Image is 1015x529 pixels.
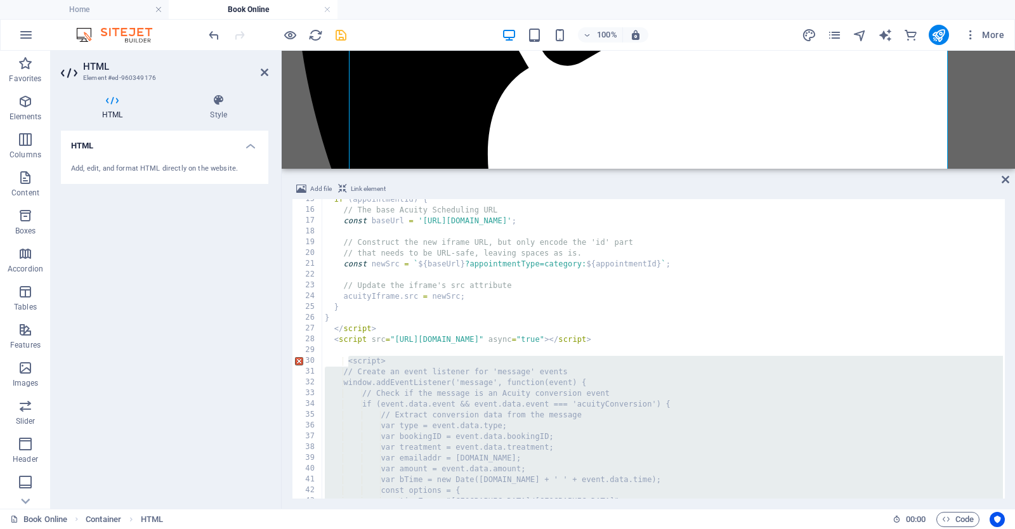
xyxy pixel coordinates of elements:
[16,416,36,426] p: Slider
[292,410,323,421] div: 35
[853,27,868,42] button: navigator
[802,27,817,42] button: design
[292,485,323,496] div: 42
[292,442,323,453] div: 38
[141,512,163,527] span: Click to select. Double-click to edit
[931,28,946,42] i: Publish
[61,94,169,121] h4: HTML
[292,291,323,302] div: 24
[292,453,323,464] div: 39
[294,181,334,197] button: Add file
[936,512,979,527] button: Code
[903,27,919,42] button: commerce
[893,512,926,527] h6: Session time
[292,205,323,216] div: 16
[292,323,323,334] div: 27
[630,29,641,41] i: On resize automatically adjust zoom level to fit chosen device.
[9,74,41,84] p: Favorites
[71,164,258,174] div: Add, edit, and format HTML directly on the website.
[292,474,323,485] div: 41
[959,25,1009,45] button: More
[207,28,221,42] i: Undo: Change HTML (Ctrl+Z)
[827,27,842,42] button: pages
[308,28,323,42] i: Reload page
[292,421,323,431] div: 36
[11,188,39,198] p: Content
[292,367,323,377] div: 31
[13,378,39,388] p: Images
[73,27,168,42] img: Editor Logo
[827,28,842,42] i: Pages (Ctrl+Alt+S)
[929,25,949,45] button: publish
[15,226,36,236] p: Boxes
[333,27,348,42] button: save
[964,29,1004,41] span: More
[292,270,323,280] div: 22
[292,334,323,345] div: 28
[903,28,918,42] i: Commerce
[292,388,323,399] div: 33
[10,512,67,527] a: Click to cancel selection. Double-click to open Pages
[292,194,323,205] div: 15
[292,280,323,291] div: 23
[14,302,37,312] p: Tables
[292,377,323,388] div: 32
[83,72,243,84] h3: Element #ed-960349176
[336,181,388,197] button: Link element
[13,454,38,464] p: Header
[990,512,1005,527] button: Usercentrics
[292,302,323,313] div: 25
[292,431,323,442] div: 37
[292,237,323,248] div: 19
[292,464,323,474] div: 40
[10,150,41,160] p: Columns
[878,27,893,42] button: text_generator
[942,512,974,527] span: Code
[8,264,43,274] p: Accordion
[292,226,323,237] div: 18
[169,3,337,16] h4: Book Online
[10,340,41,350] p: Features
[292,259,323,270] div: 21
[308,27,323,42] button: reload
[915,514,917,524] span: :
[292,216,323,226] div: 17
[351,181,386,197] span: Link element
[83,61,268,72] h2: HTML
[292,356,323,367] div: 30
[169,94,268,121] h4: Style
[292,399,323,410] div: 34
[10,112,42,122] p: Elements
[597,27,617,42] h6: 100%
[86,512,121,527] span: Click to select. Double-click to edit
[334,28,348,42] i: Save (Ctrl+S)
[853,28,867,42] i: Navigator
[878,28,893,42] i: AI Writer
[14,492,37,502] p: Footer
[292,345,323,356] div: 29
[292,496,323,507] div: 43
[292,313,323,323] div: 26
[310,181,332,197] span: Add file
[802,28,816,42] i: Design (Ctrl+Alt+Y)
[578,27,623,42] button: 100%
[906,512,926,527] span: 00 00
[61,131,268,153] h4: HTML
[86,512,163,527] nav: breadcrumb
[292,248,323,259] div: 20
[206,27,221,42] button: undo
